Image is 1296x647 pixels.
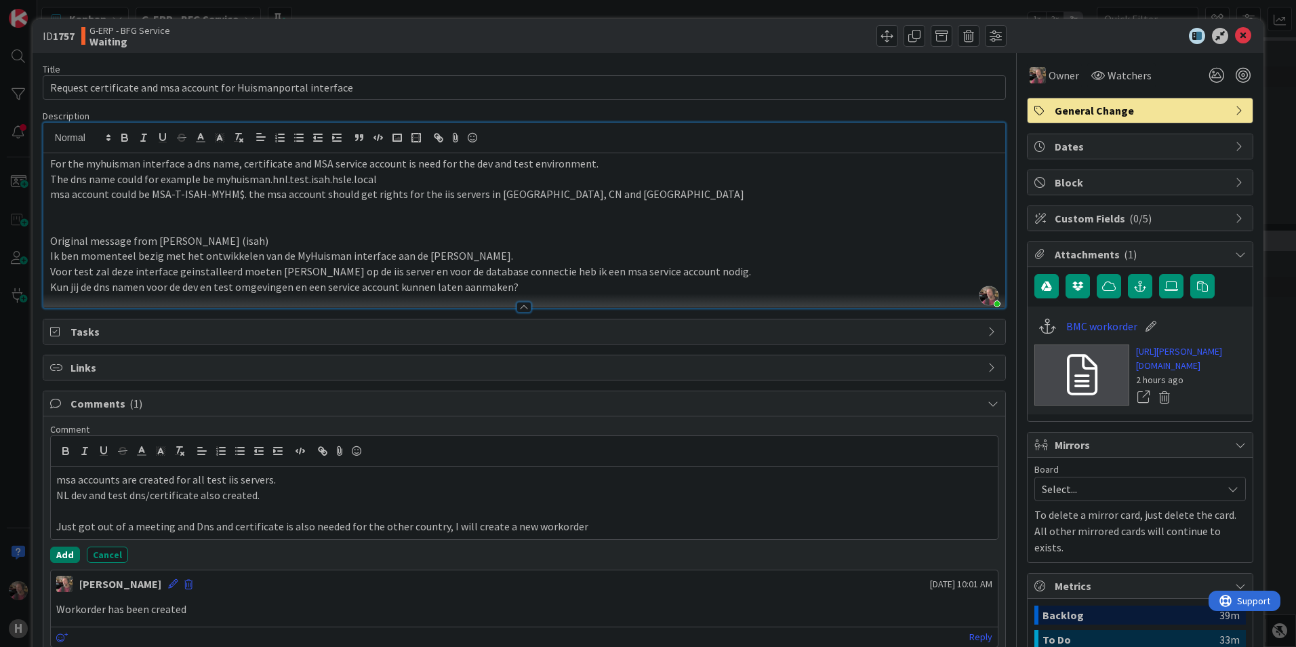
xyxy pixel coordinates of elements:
[56,576,73,592] img: BF
[1049,67,1079,83] span: Owner
[1136,345,1246,373] a: [URL][PERSON_NAME][DOMAIN_NAME]
[1129,212,1152,225] span: ( 0/5 )
[56,472,992,488] p: msa accounts are created for all test iis servers.
[1055,246,1228,262] span: Attachments
[1030,67,1046,83] img: BF
[1042,606,1219,625] div: Backlog
[1034,507,1246,555] p: To delete a mirror card, just delete the card. All other mirrored cards will continue to exists.
[50,172,998,187] p: The dns name could for example be myhuisman.hnl.test.isah.hsle.local
[129,397,142,410] span: ( 1 )
[1124,248,1137,261] span: ( 1 )
[1055,102,1228,119] span: General Change
[969,629,992,646] a: Reply
[1066,318,1137,334] a: BMC workorder
[1042,479,1215,498] span: Select...
[43,63,60,75] label: Title
[89,25,170,36] span: G-ERP - BFG Service
[1055,437,1228,453] span: Mirrors
[50,187,998,202] p: msa account could be MSA-T-ISAH-MYHM$. the msa account should get rights for the iis servers in [...
[50,547,80,563] button: Add
[930,577,992,591] span: [DATE] 10:01 AM
[979,286,998,305] img: mUQgmzPMbl307rknRjqrXhhrfDoDWjCu.png
[1108,67,1152,83] span: Watchers
[56,519,992,534] p: Just got out of a meeting and Dns and certificate is also needed for the other country, I will cr...
[50,248,998,264] p: Ik ben momenteel bezig met het ontwikkelen van de MyHuisman interface aan de [PERSON_NAME].
[56,602,992,617] p: Workorder has been created
[1136,389,1151,406] a: Open
[70,395,981,412] span: Comments
[1034,465,1059,474] span: Board
[87,547,128,563] button: Cancel
[50,423,89,435] span: Comment
[50,279,998,295] p: Kun jij de dns namen voor de dev en test omgevingen en een service account kunnen laten aanmaken?
[50,264,998,279] p: Voor test zal deze interface geinstalleerd moeten [PERSON_NAME] op de iis server en voor de datab...
[43,110,89,122] span: Description
[1055,578,1228,594] span: Metrics
[70,359,981,376] span: Links
[43,28,75,44] span: ID
[50,233,998,249] p: Original message from [PERSON_NAME] (isah)
[1055,138,1228,155] span: Dates
[56,488,992,503] p: NL dev and test dns/certificate also created.
[53,29,75,43] b: 1757
[89,36,170,47] b: Waiting
[1055,210,1228,227] span: Custom Fields
[1219,606,1240,625] div: 39m
[70,323,981,340] span: Tasks
[43,75,1006,100] input: type card name here...
[1055,174,1228,191] span: Block
[28,2,62,18] span: Support
[79,576,161,592] div: [PERSON_NAME]
[50,156,998,172] p: For the myhuisman interface a dns name, certificate and MSA service account is need for the dev a...
[1136,373,1246,387] div: 2 hours ago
